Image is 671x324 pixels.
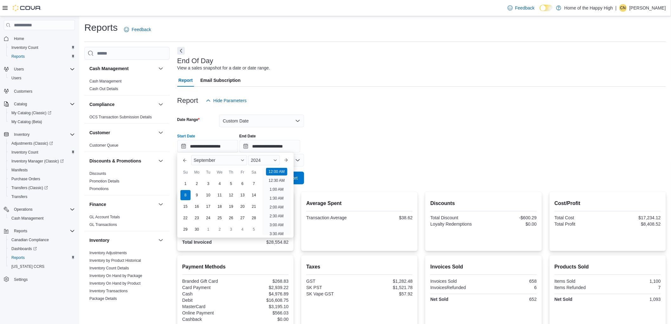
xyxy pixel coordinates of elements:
span: Adjustments (Classic) [11,141,53,146]
div: day-29 [180,224,191,235]
button: Settings [1,275,77,284]
button: Finance [157,201,165,208]
span: Washington CCRS [9,263,75,270]
div: day-23 [192,213,202,223]
span: Transfers [11,194,27,199]
a: Reports [9,53,27,60]
div: day-13 [238,190,248,200]
a: Transfers (Classic) [9,184,50,192]
div: day-18 [215,202,225,212]
a: GL Account Totals [89,215,120,219]
span: Users [9,74,75,82]
h3: Inventory [89,237,109,243]
div: $0.00 [237,317,289,322]
div: day-5 [226,179,236,189]
div: Total Cost [555,215,607,220]
span: Cash Management [9,215,75,222]
span: Hide Parameters [213,97,247,104]
h2: Payment Methods [182,263,289,271]
span: Cash Management [11,216,43,221]
span: [US_STATE] CCRS [11,264,44,269]
h3: End Of Day [177,57,213,65]
span: Customers [14,89,32,94]
span: Users [11,65,75,73]
a: My Catalog (Beta) [9,118,45,126]
span: Inventory Count [9,149,75,156]
h3: Compliance [89,101,114,108]
span: Manifests [9,166,75,174]
button: Catalog [1,100,77,109]
a: Canadian Compliance [9,236,51,244]
button: Customer [157,129,165,136]
div: day-16 [192,202,202,212]
a: Package Details [89,296,117,301]
a: Inventory by Product Historical [89,258,141,263]
span: Feedback [132,26,151,33]
button: Next [177,47,185,55]
a: Adjustments (Classic) [9,140,55,147]
button: Users [11,65,26,73]
a: Reports [9,254,27,261]
span: Settings [11,275,75,283]
span: Reports [9,53,75,60]
div: day-20 [238,202,248,212]
button: Previous Month [180,155,190,165]
div: day-4 [215,179,225,189]
div: Invoices Sold [430,279,482,284]
nav: Complex example [4,31,75,301]
div: day-10 [203,190,213,200]
div: $8,408.52 [609,222,661,227]
span: Catalog [11,100,75,108]
span: Inventory Count [9,44,75,51]
div: $38.62 [361,215,413,220]
div: Branded Gift Card [182,279,234,284]
div: SK PST [306,285,358,290]
span: Users [14,67,24,72]
div: Fr [238,167,248,177]
span: Inventory Transactions [89,288,128,294]
a: Inventory Count Details [89,266,129,270]
button: Manifests [6,166,77,175]
div: day-4 [238,224,248,235]
span: Promotion Details [89,179,120,184]
button: Open list of options [295,158,300,163]
div: Items Refunded [555,285,607,290]
span: Cash Out Details [89,86,118,91]
a: OCS Transaction Submission Details [89,115,152,119]
div: Th [226,167,236,177]
div: Total Profit [555,222,607,227]
button: Cash Management [157,65,165,72]
div: Button. Open the month selector. September is currently selected. [191,155,247,165]
span: Inventory Adjustments [89,250,127,255]
span: Feedback [515,5,535,11]
span: Reports [11,227,75,235]
span: Inventory Count [11,45,38,50]
div: Cash [182,291,234,296]
div: day-30 [192,224,202,235]
button: Operations [1,205,77,214]
span: Dashboards [11,246,37,251]
button: Cash Management [6,214,77,223]
div: day-9 [192,190,202,200]
span: Inventory [14,132,29,137]
a: Feedback [505,2,537,14]
h3: Discounts & Promotions [89,158,141,164]
div: $16,608.75 [237,298,289,303]
h2: Discounts [430,200,537,207]
span: OCS Transaction Submission Details [89,115,152,120]
li: 2:00 AM [267,203,286,211]
span: Reports [11,54,25,59]
div: Loyalty Redemptions [430,222,482,227]
button: Purchase Orders [6,175,77,183]
h2: Products Sold [555,263,661,271]
span: Inventory On Hand by Product [89,281,140,286]
h2: Average Spent [306,200,413,207]
div: $57.92 [361,291,413,296]
button: Custom Date [219,115,304,127]
div: Tu [203,167,213,177]
div: 7 [609,285,661,290]
div: MasterCard [182,304,234,309]
div: Su [180,167,191,177]
a: Customer Queue [89,143,118,148]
